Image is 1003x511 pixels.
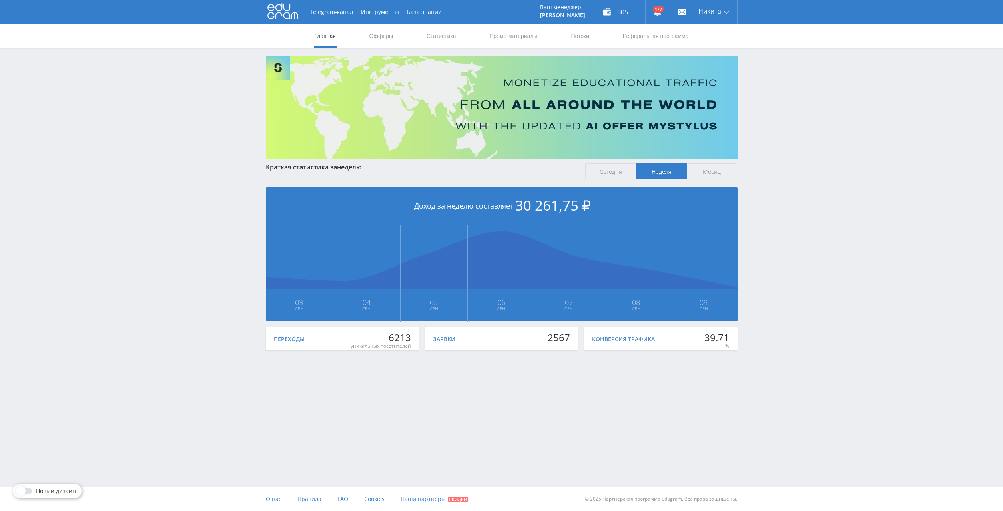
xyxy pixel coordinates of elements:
div: Доход за неделю составляет [266,187,738,225]
div: 2567 [548,332,570,343]
a: Правила [297,487,321,511]
span: Сен [333,306,400,312]
span: Никита [698,8,721,14]
a: Главная [314,24,337,48]
div: © 2025 Партнёрская программа Edugram. Все права защищены. [505,487,737,511]
span: Неделя [636,163,687,179]
div: 39.71 [704,332,729,343]
a: Реферальная программа [622,24,690,48]
span: 08 [603,299,669,306]
a: О нас [266,487,281,511]
div: Краткая статистика за [266,163,578,171]
span: Cookies [364,495,385,503]
span: 30 261,75 ₽ [515,196,591,215]
img: Banner [266,56,738,159]
div: 6213 [351,332,411,343]
span: 09 [670,299,737,306]
span: Сегодня [585,163,636,179]
span: FAQ [337,495,348,503]
div: Конверсия трафика [592,336,655,342]
span: Сен [266,306,333,312]
span: Сен [401,306,467,312]
a: Потоки [570,24,590,48]
span: Скидки [448,497,468,502]
span: Сен [670,306,737,312]
div: Переходы [274,336,305,342]
span: 06 [468,299,534,306]
a: Статистика [426,24,457,48]
span: 03 [266,299,333,306]
div: уникальных посетителей [351,343,411,349]
span: Сен [603,306,669,312]
a: Наши партнеры Скидки [401,487,468,511]
a: FAQ [337,487,348,511]
span: 04 [333,299,400,306]
div: % [704,343,729,349]
span: Наши партнеры [401,495,446,503]
a: Промо-материалы [489,24,538,48]
span: 05 [401,299,467,306]
span: Сен [536,306,602,312]
span: неделю [337,163,362,171]
span: Сен [468,306,534,312]
span: 07 [536,299,602,306]
a: Офферы [369,24,394,48]
p: Ваш менеджер: [540,4,585,10]
div: Заявки [433,336,455,342]
span: Правила [297,495,321,503]
p: [PERSON_NAME] [540,12,585,18]
span: Новый дизайн [36,488,76,494]
span: Месяц [687,163,738,179]
span: О нас [266,495,281,503]
a: Cookies [364,487,385,511]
